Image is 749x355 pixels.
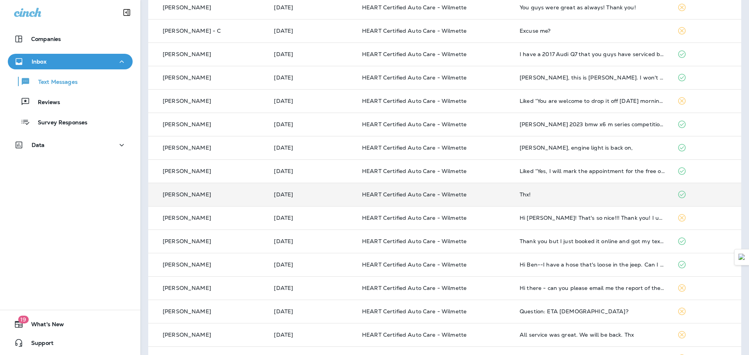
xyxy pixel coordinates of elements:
p: Sep 16, 2025 03:47 PM [274,28,350,34]
p: [PERSON_NAME] [163,238,211,244]
p: Sep 11, 2025 04:48 PM [274,121,350,127]
div: Thx! [520,191,665,198]
img: Detect Auto [738,254,745,261]
p: [PERSON_NAME] [163,168,211,174]
p: Sep 10, 2025 12:45 PM [274,215,350,221]
div: Armando, this is Jill Stiles. I won't be able to pick up the check until Tuesday. Thank you and h... [520,74,665,81]
p: [PERSON_NAME] [163,308,211,314]
p: [PERSON_NAME] [163,285,211,291]
p: Companies [31,36,61,42]
div: Thank you but I just booked it online and got my text confirmation. [520,238,665,244]
span: HEART Certified Auto Care - Wilmette [362,144,467,151]
button: Support [8,335,133,351]
p: Sep 10, 2025 10:41 AM [274,238,350,244]
span: HEART Certified Auto Care - Wilmette [362,168,467,175]
p: Sep 2, 2025 07:06 PM [274,332,350,338]
span: HEART Certified Auto Care - Wilmette [362,284,467,291]
span: HEART Certified Auto Care - Wilmette [362,331,467,338]
p: Sep 10, 2025 02:18 PM [274,191,350,198]
span: HEART Certified Auto Care - Wilmette [362,121,467,128]
p: Reviews [30,99,60,106]
p: Survey Responses [30,119,87,127]
p: Sep 16, 2025 11:27 AM [274,51,350,57]
div: Excuse me? [520,28,665,34]
button: Text Messages [8,73,133,90]
p: [PERSON_NAME] [163,51,211,57]
p: [PERSON_NAME] [163,4,211,11]
span: HEART Certified Auto Care - Wilmette [362,27,467,34]
p: [PERSON_NAME] [163,145,211,151]
span: HEART Certified Auto Care - Wilmette [362,97,467,104]
div: Question: ETA BAHAI? [520,308,665,314]
div: Hi Ben--I have a hose that's loose in the jeep. Can I bring it by sometime this week? Thanks--John [520,261,665,268]
span: HEART Certified Auto Care - Wilmette [362,191,467,198]
p: Sep 10, 2025 07:44 PM [274,168,350,174]
span: HEART Certified Auto Care - Wilmette [362,238,467,245]
button: Survey Responses [8,114,133,130]
p: Sep 5, 2025 12:57 PM [274,308,350,314]
span: Support [23,340,53,349]
p: [PERSON_NAME] [163,215,211,221]
span: HEART Certified Auto Care - Wilmette [362,51,467,58]
p: [PERSON_NAME] [163,98,211,104]
button: Data [8,137,133,153]
button: Inbox [8,54,133,69]
p: [PERSON_NAME] - C [163,28,221,34]
span: 19 [18,316,28,323]
p: Sep 11, 2025 02:40 PM [274,145,350,151]
div: Armando, engine light is back on, [520,145,665,151]
button: Reviews [8,94,133,110]
div: All service was great. We will be back. Thx [520,332,665,338]
p: Sep 5, 2025 05:43 PM [274,285,350,291]
p: Sep 17, 2025 08:02 AM [274,4,350,11]
p: [PERSON_NAME] [163,74,211,81]
button: 19What's New [8,316,133,332]
p: Inbox [32,58,46,65]
p: Data [32,142,45,148]
p: Text Messages [30,79,78,86]
span: HEART Certified Auto Care - Wilmette [362,74,467,81]
p: Sep 8, 2025 10:34 AM [274,261,350,268]
span: HEART Certified Auto Care - Wilmette [362,4,467,11]
span: What's New [23,321,64,330]
p: Sep 12, 2025 03:04 PM [274,74,350,81]
button: Collapse Sidebar [116,5,138,20]
p: [PERSON_NAME] [163,261,211,268]
div: Liked “You are welcome to drop it off tomorrow morning; our shop opens at 7:00 AM” [520,98,665,104]
div: Hi frank! That's so nice!!! Thank you! I unfortunately don't need my oil changed at the moment bu... [520,215,665,221]
button: Companies [8,31,133,47]
div: Liked “Yes, I will mark the appointment for the free oil change - the appointment is for Wilmette... [520,168,665,174]
div: You guys were great as always! Thank you! [520,4,665,11]
span: HEART Certified Auto Care - Wilmette [362,261,467,268]
div: Stephen Dress 2023 bmw x6 m series competition Looking for a more all season tire Thanks [520,121,665,127]
div: I have a 2017 Audi Q7 that you guys have serviced before. Your promo would be a free oil change f... [520,51,665,57]
div: Hi there - can you please email me the report of the services i accepted and declined, including ... [520,285,665,291]
span: HEART Certified Auto Care - Wilmette [362,308,467,315]
p: Sep 11, 2025 05:08 PM [274,98,350,104]
p: [PERSON_NAME] [163,121,211,127]
span: HEART Certified Auto Care - Wilmette [362,214,467,221]
p: [PERSON_NAME] [163,191,211,198]
p: [PERSON_NAME] [163,332,211,338]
